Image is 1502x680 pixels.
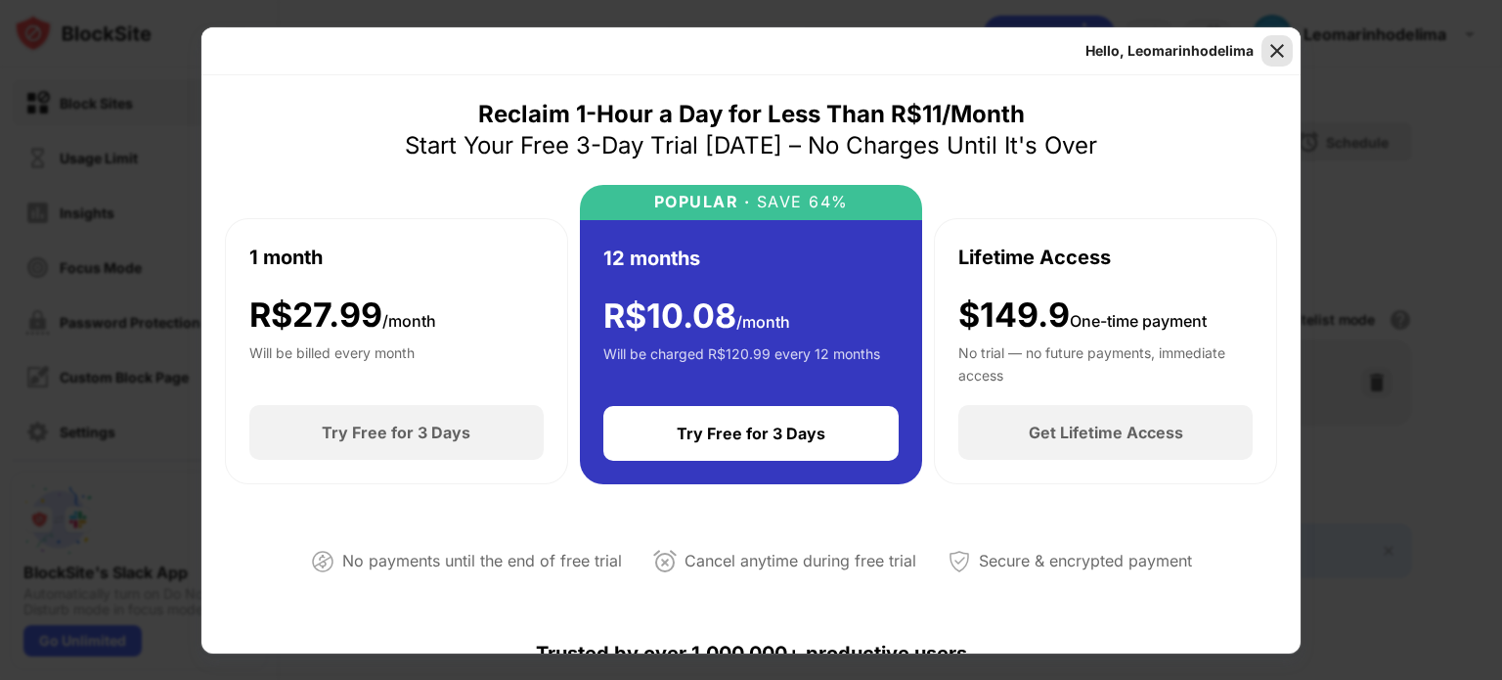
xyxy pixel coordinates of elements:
[653,550,677,573] img: cancel-anytime
[736,312,790,332] span: /month
[322,423,470,442] div: Try Free for 3 Days
[958,295,1207,336] div: $149.9
[405,130,1097,161] div: Start Your Free 3-Day Trial [DATE] – No Charges Until It's Over
[750,193,849,211] div: SAVE 64%
[249,243,323,272] div: 1 month
[1029,423,1183,442] div: Get Lifetime Access
[958,342,1253,382] div: No trial — no future payments, immediate access
[311,550,334,573] img: not-paying
[958,243,1111,272] div: Lifetime Access
[382,311,436,331] span: /month
[948,550,971,573] img: secured-payment
[342,547,622,575] div: No payments until the end of free trial
[654,193,751,211] div: POPULAR ·
[478,99,1025,130] div: Reclaim 1-Hour a Day for Less Than R$11/Month
[979,547,1192,575] div: Secure & encrypted payment
[603,343,880,383] div: Will be charged R$120.99 every 12 months
[603,244,700,273] div: 12 months
[1085,43,1254,59] div: Hello, Leomarinhodelima
[685,547,916,575] div: Cancel anytime during free trial
[1070,311,1207,331] span: One-time payment
[677,424,825,443] div: Try Free for 3 Days
[249,295,436,336] div: R$ 27.99
[249,342,415,382] div: Will be billed every month
[603,296,790,337] div: R$ 10.08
